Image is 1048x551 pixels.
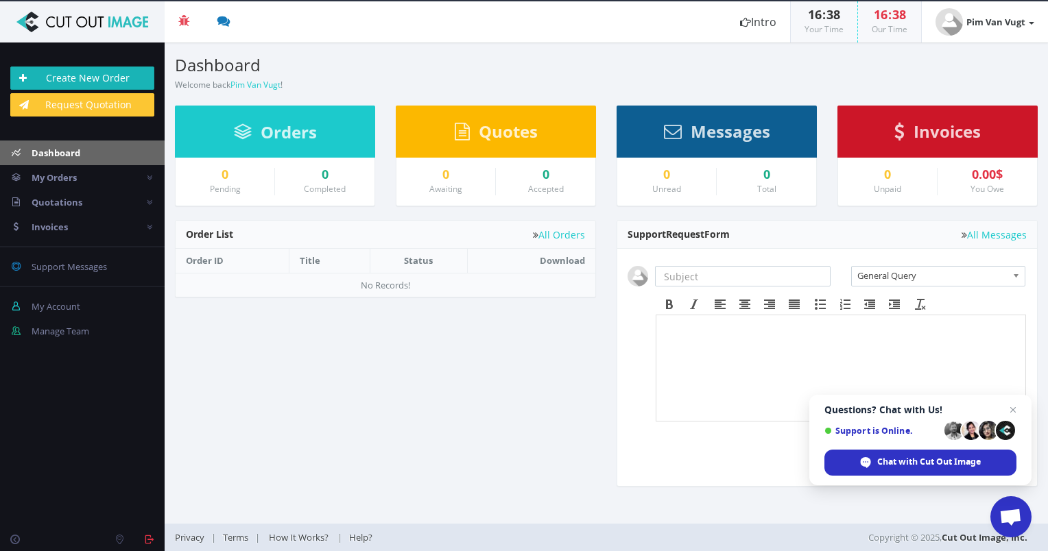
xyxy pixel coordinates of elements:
[682,295,706,313] div: Italic
[990,496,1032,537] a: Open chat
[868,530,1027,544] span: Copyright © 2025,
[455,128,538,140] a: Quotes
[824,426,940,436] span: Support is Online.
[175,79,283,90] small: Welcome back !
[186,228,233,241] span: Order List
[833,295,857,313] div: Numbered list
[874,6,888,23] span: 16
[824,404,1016,415] span: Questions? Chat with Us!
[962,230,1027,240] a: All Messages
[10,93,154,117] a: Request Quotation
[757,295,782,313] div: Align right
[506,168,585,182] a: 0
[892,6,906,23] span: 38
[914,120,981,143] span: Invoices
[230,79,281,90] a: Pim Van Vugt
[260,531,337,543] a: How It Works?
[304,183,346,195] small: Completed
[691,120,770,143] span: Messages
[708,295,733,313] div: Align left
[826,6,840,23] span: 38
[808,295,833,313] div: Bullet list
[269,531,329,543] span: How It Works?
[370,249,467,273] th: Status
[908,295,933,313] div: Clear formatting
[285,168,364,182] a: 0
[32,221,68,233] span: Invoices
[32,171,77,184] span: My Orders
[656,315,1025,421] iframe: Rich Text Area. Press ALT-F9 for menu. Press ALT-F10 for toolbar. Press ALT-0 for help
[942,531,1027,543] a: Cut Out Image, Inc.
[234,129,317,141] a: Orders
[289,249,370,273] th: Title
[657,295,682,313] div: Bold
[882,295,907,313] div: Increase indent
[32,300,80,313] span: My Account
[848,168,927,182] a: 0
[467,249,595,273] th: Download
[10,66,154,90] a: Create New Order
[261,121,317,143] span: Orders
[342,531,379,543] a: Help?
[970,183,1004,195] small: You Owe
[32,147,80,159] span: Dashboard
[782,295,807,313] div: Justify
[652,183,681,195] small: Unread
[176,249,289,273] th: Order ID
[894,128,981,140] a: Invoices
[726,1,790,42] a: Intro
[429,183,462,195] small: Awaiting
[407,168,485,182] a: 0
[888,6,892,23] span: :
[628,228,730,241] span: Support Form
[733,295,757,313] div: Align center
[628,168,706,182] a: 0
[32,325,89,337] span: Manage Team
[175,56,596,74] h3: Dashboard
[966,16,1025,28] strong: Pim Van Vugt
[822,6,826,23] span: :
[808,6,822,23] span: 16
[666,228,704,241] span: Request
[805,23,844,35] small: Your Time
[936,8,963,36] img: user_default.jpg
[874,183,901,195] small: Unpaid
[32,196,82,208] span: Quotations
[757,183,776,195] small: Total
[922,1,1048,42] a: Pim Van Vugt
[32,260,107,273] span: Support Messages
[216,531,255,543] a: Terms
[948,168,1027,182] div: 0.00$
[727,168,806,182] div: 0
[533,230,585,240] a: All Orders
[628,266,648,286] img: user_default.jpg
[186,168,264,182] a: 0
[175,531,211,543] a: Privacy
[176,273,595,297] td: No Records!
[877,456,981,468] span: Chat with Cut Out Image
[175,524,750,551] div: | | |
[872,23,907,35] small: Our Time
[10,12,154,32] img: Cut Out Image
[824,450,1016,476] span: Chat with Cut Out Image
[655,266,831,286] input: Subject
[528,183,564,195] small: Accepted
[479,120,538,143] span: Quotes
[210,183,241,195] small: Pending
[857,267,1007,284] span: General Query
[664,128,770,140] a: Messages
[857,295,882,313] div: Decrease indent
